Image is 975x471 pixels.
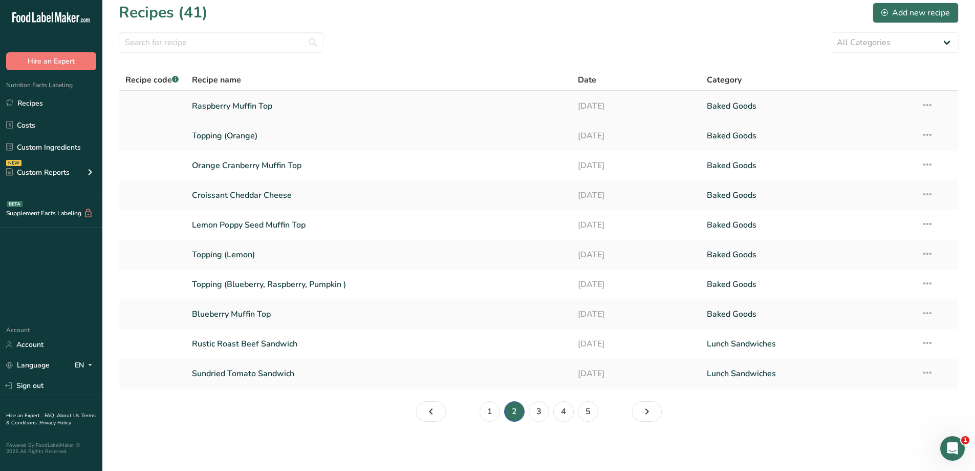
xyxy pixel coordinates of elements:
a: Croissant Cheddar Cheese [192,185,566,206]
button: Hire an Expert [6,52,96,70]
a: Hire an Expert . [6,412,42,419]
a: Baked Goods [707,244,909,265]
a: Page 3. [632,401,662,422]
h1: Recipes (41) [119,1,208,24]
a: [DATE] [578,363,695,384]
a: Terms & Conditions . [6,412,96,426]
span: Date [578,74,596,86]
a: [DATE] [578,125,695,147]
a: [DATE] [578,303,695,325]
a: [DATE] [578,214,695,236]
a: [DATE] [578,95,695,117]
a: Topping (Lemon) [192,244,566,265]
div: EN [75,359,96,372]
div: Powered By FoodLabelMaker © 2025 All Rights Reserved [6,442,96,455]
a: Privacy Policy [39,419,71,426]
span: Category [707,74,742,86]
iframe: Intercom live chat [940,436,965,461]
div: NEW [6,160,21,166]
a: Topping (Orange) [192,125,566,147]
a: Language [6,356,50,374]
a: Lemon Poppy Seed Muffin Top [192,214,566,236]
a: [DATE] [578,274,695,295]
a: Baked Goods [707,274,909,295]
input: Search for recipe [119,32,323,53]
a: Baked Goods [707,214,909,236]
a: Baked Goods [707,95,909,117]
span: Recipe code [125,74,179,86]
a: Baked Goods [707,125,909,147]
a: Lunch Sandwiches [707,363,909,384]
a: Page 1. [480,401,500,422]
a: Baked Goods [707,185,909,206]
a: Orange Cranberry Muffin Top [192,155,566,176]
a: [DATE] [578,244,695,265]
a: Baked Goods [707,155,909,176]
a: FAQ . [45,412,57,419]
span: Recipe name [192,74,241,86]
a: [DATE] [578,333,695,355]
a: Blueberry Muffin Top [192,303,566,325]
a: Page 1. [416,401,446,422]
a: Sundried Tomato Sandwich [192,363,566,384]
a: About Us . [57,412,81,419]
a: Page 5. [578,401,598,422]
div: Custom Reports [6,167,70,178]
a: Page 3. [529,401,549,422]
a: Page 4. [553,401,574,422]
div: BETA [7,201,23,207]
div: Add new recipe [881,7,950,19]
a: Topping (Blueberry, Raspberry, Pumpkin ) [192,274,566,295]
button: Add new recipe [873,3,959,23]
a: [DATE] [578,185,695,206]
span: 1 [961,436,969,444]
a: Rustic Roast Beef Sandwich [192,333,566,355]
a: Lunch Sandwiches [707,333,909,355]
a: Raspberry Muffin Top [192,95,566,117]
a: [DATE] [578,155,695,176]
a: Baked Goods [707,303,909,325]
